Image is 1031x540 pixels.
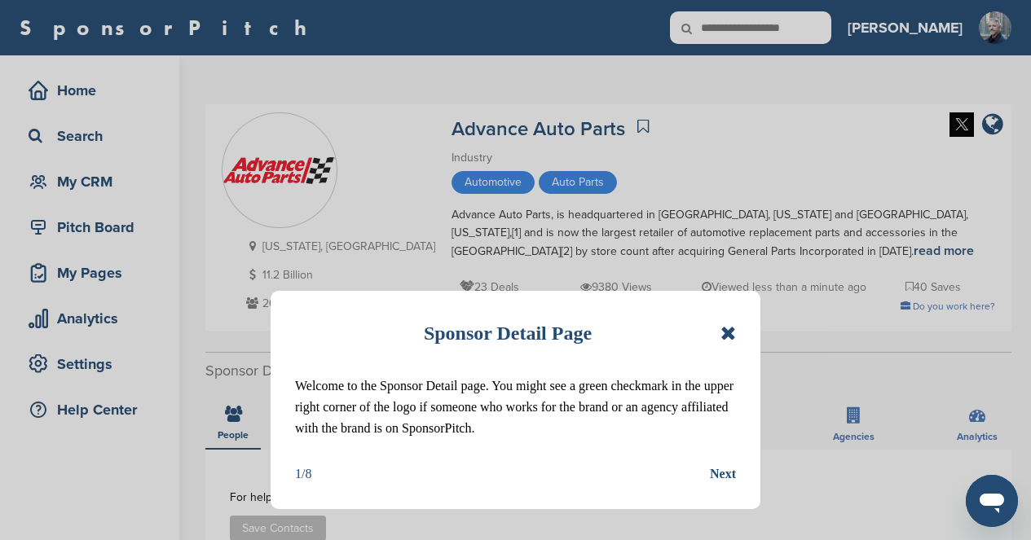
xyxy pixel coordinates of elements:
h1: Sponsor Detail Page [424,315,592,351]
button: Next [710,463,736,485]
div: 1/8 [295,463,311,485]
p: Welcome to the Sponsor Detail page. You might see a green checkmark in the upper right corner of ... [295,375,736,439]
iframe: Button to launch messaging window [966,475,1018,527]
